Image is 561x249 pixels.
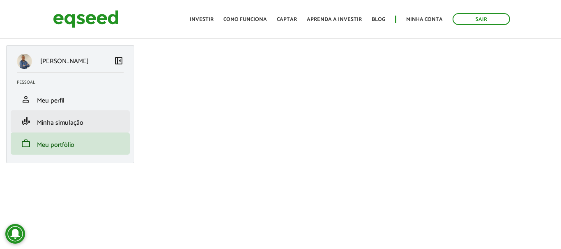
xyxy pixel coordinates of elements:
a: Investir [190,17,214,22]
img: EqSeed [53,8,119,30]
span: left_panel_close [114,56,124,66]
a: personMeu perfil [17,94,124,104]
a: finance_modeMinha simulação [17,117,124,126]
span: finance_mode [21,117,31,126]
span: Minha simulação [37,117,83,128]
span: Meu perfil [37,95,64,106]
span: person [21,94,31,104]
span: Meu portfólio [37,139,74,151]
a: Aprenda a investir [307,17,362,22]
a: Captar [277,17,297,22]
li: Meu perfil [11,88,130,110]
li: Meu portfólio [11,132,130,155]
a: Minha conta [406,17,443,22]
a: Blog [372,17,385,22]
a: Como funciona [223,17,267,22]
a: Sair [453,13,510,25]
span: work [21,139,31,148]
a: workMeu portfólio [17,139,124,148]
h2: Pessoal [17,80,130,85]
li: Minha simulação [11,110,130,132]
p: [PERSON_NAME] [40,57,89,65]
a: Colapsar menu [114,56,124,67]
